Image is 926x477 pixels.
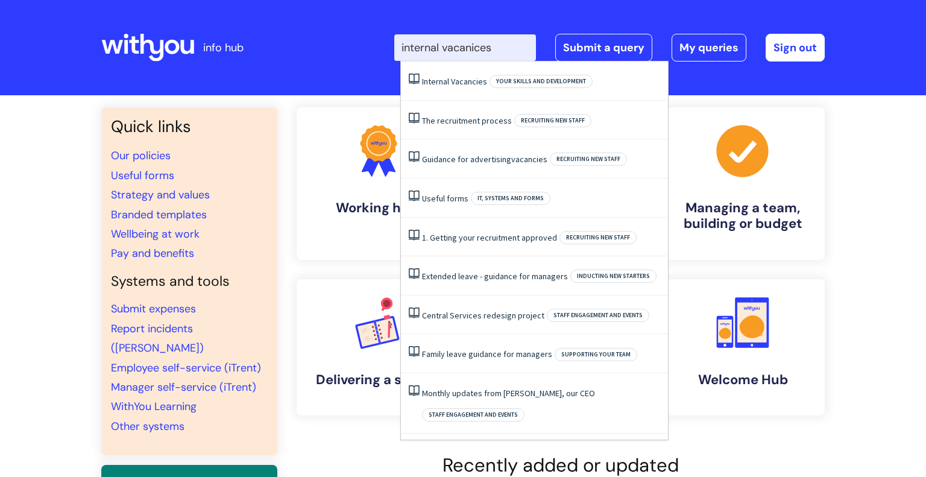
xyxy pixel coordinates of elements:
span: Inducting new starters [570,270,657,283]
a: Extended leave - guidance for managers [422,271,568,282]
span: Staff engagement and events [422,408,524,422]
a: Central Services redesign project [422,310,544,321]
a: Monthly updates from [PERSON_NAME], our CEO [422,388,595,399]
a: My queries [672,34,746,62]
div: | - [394,34,825,62]
a: Submit expenses [111,302,196,316]
a: Family leave guidance for managers [422,349,552,359]
h4: Working here [306,200,451,216]
h3: Quick links [111,117,268,136]
a: Delivering a service [297,279,461,415]
a: Manager self-service (iTrent) [111,380,256,394]
a: Useful forms [111,168,174,183]
span: Internal [422,76,449,87]
input: Search [394,34,536,61]
a: Branded templates [111,207,207,222]
span: Staff engagement and events [547,309,649,322]
h4: Welcome Hub [670,372,815,388]
a: The recruitment process [422,115,512,126]
a: Useful forms [422,193,468,204]
a: 1. Getting your recruitment approved [422,232,557,243]
h2: Recently added or updated [297,454,825,476]
a: Pay and benefits [111,246,194,261]
a: Report incidents ([PERSON_NAME]) [111,321,204,355]
a: Sign out [766,34,825,62]
h4: Managing a team, building or budget [670,200,815,232]
a: Strategy and values [111,188,210,202]
a: Employee self-service (iTrent) [111,361,261,375]
a: Internal Vacancies [422,76,487,87]
a: Submit a query [555,34,652,62]
h4: Systems and tools [111,273,268,290]
a: WithYou Learning [111,399,197,414]
a: Our policies [111,148,171,163]
h4: Delivering a service [306,372,451,388]
a: Managing a team, building or budget [661,107,825,260]
a: Other systems [111,419,184,434]
span: Your skills and development [490,75,593,88]
a: Guidance for advertisingvacancies [422,154,547,165]
a: Wellbeing at work [111,227,200,241]
a: Working here [297,107,461,260]
span: vacancies [511,154,547,165]
span: IT, systems and forms [471,192,550,205]
a: Welcome Hub [661,279,825,415]
span: Vacancies [451,76,487,87]
span: Recruiting new staff [514,114,591,127]
p: info hub [203,38,244,57]
span: Recruiting new staff [550,153,627,166]
span: Supporting your team [555,348,637,361]
span: Recruiting new staff [559,231,637,244]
